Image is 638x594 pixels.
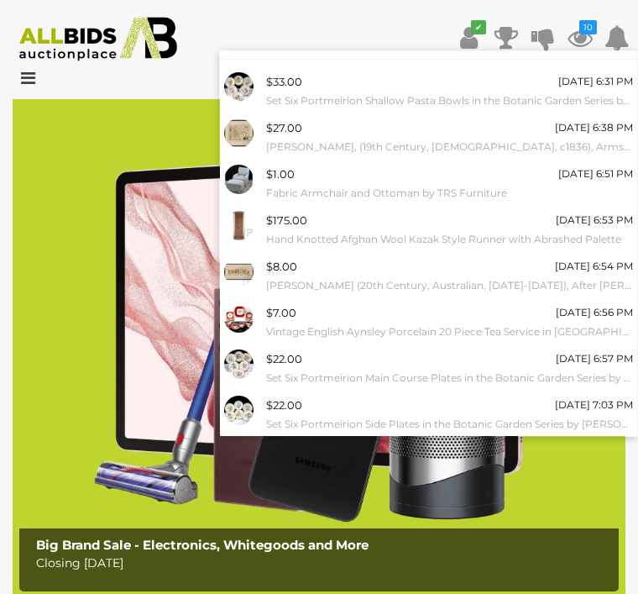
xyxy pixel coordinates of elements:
[220,345,637,392] a: $22.00 [DATE] 6:57 PM Set Six Portmeirion Main Course Plates in the Botanic Garden Series by [PER...
[266,230,633,249] small: Hand Knotted Afghan Wool Kazak Style Runner with Abrashed Palette
[220,253,637,299] a: $8.00 [DATE] 6:54 PM [PERSON_NAME] (20th Century, Australian, [DATE]-[DATE]), After [PERSON_NAME]...
[266,184,633,202] small: Fabric Armchair and Ottoman by TRS Furniture
[556,350,633,368] div: [DATE] 6:57 PM
[457,23,482,53] a: ✔
[224,211,254,240] img: 53646-19a.JPG
[266,369,633,387] small: Set Six Portmeirion Main Course Plates in the Botanic Garden Series by [PERSON_NAME] [PERSON_NAME...
[471,20,486,34] i: ✔
[266,276,633,295] small: [PERSON_NAME] (20th Century, Australian, [DATE]-[DATE]), After [PERSON_NAME] (French, [DATE]-[DAT...
[266,306,296,319] span: $7.00
[558,72,633,91] div: [DATE] 6:31 PM
[555,257,633,276] div: [DATE] 6:54 PM
[266,213,307,227] span: $175.00
[224,118,254,148] img: 53869-5b.jpg
[224,257,254,286] img: 48561-267a.jpg
[266,415,633,434] small: Set Six Portmeirion Side Plates in the Botanic Garden Series by [PERSON_NAME] [PERSON_NAME] in Or...
[220,299,637,345] a: $7.00 [DATE] 6:56 PM Vintage English Aynsley Porcelain 20 Piece Tea Service in [GEOGRAPHIC_DATA] ...
[555,396,633,414] div: [DATE] 7:03 PM
[556,211,633,229] div: [DATE] 6:53 PM
[266,138,633,156] small: [PERSON_NAME], (19th Century, [DEMOGRAPHIC_DATA], c1836), Arms of the Colleges, [GEOGRAPHIC_DATA]...
[266,75,302,88] span: $33.00
[266,323,633,341] small: Vintage English Aynsley Porcelain 20 Piece Tea Service in [GEOGRAPHIC_DATA] Pattern
[224,350,254,379] img: 53901-11a.jpg
[555,118,633,137] div: [DATE] 6:38 PM
[220,68,637,114] a: $33.00 [DATE] 6:31 PM Set Six Portmeirion Shallow Pasta Bowls in the Botanic Garden Series by [PE...
[10,17,186,61] img: Allbids.com.au
[266,398,302,412] span: $22.00
[224,72,254,102] img: 53901-14a.jpg
[266,260,297,273] span: $8.00
[224,165,254,194] img: 53917-2a.JPG
[224,396,254,425] img: 53901-13a.jpg
[266,92,633,110] small: Set Six Portmeirion Shallow Pasta Bowls in the Botanic Garden Series by [PERSON_NAME] [PERSON_NAM...
[220,392,637,438] a: $22.00 [DATE] 7:03 PM Set Six Portmeirion Side Plates in the Botanic Garden Series by [PERSON_NAM...
[266,121,302,134] span: $27.00
[220,160,637,207] a: $1.00 [DATE] 6:51 PM Fabric Armchair and Ottoman by TRS Furniture
[567,23,593,53] a: 10
[556,303,633,322] div: [DATE] 6:56 PM
[266,167,295,181] span: $1.00
[558,165,633,183] div: [DATE] 6:51 PM
[220,114,637,160] a: $27.00 [DATE] 6:38 PM [PERSON_NAME], (19th Century, [DEMOGRAPHIC_DATA], c1836), Arms of the Colle...
[266,352,302,365] span: $22.00
[220,207,637,253] a: $175.00 [DATE] 6:53 PM Hand Knotted Afghan Wool Kazak Style Runner with Abrashed Palette
[579,20,597,34] i: 10
[224,303,254,333] img: 51041-34a.jpg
